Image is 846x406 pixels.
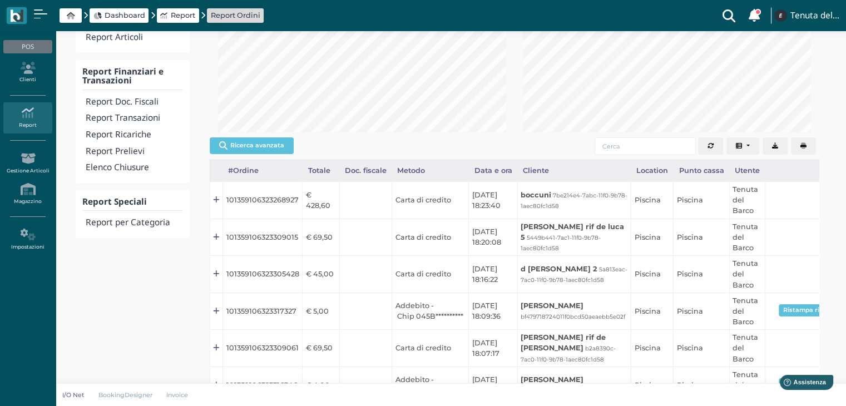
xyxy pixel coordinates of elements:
[521,191,551,199] b: boccuni
[210,137,294,154] button: Ricerca avanzata
[521,375,583,384] b: [PERSON_NAME]
[392,182,469,219] td: Carta di credito
[86,163,182,172] h4: Elenco Chiusure
[729,219,765,256] td: Tenuta del Barco
[521,313,625,320] small: bf479718724011f0bcd50aeaebb5e02f
[86,147,182,156] h4: Report Prelievi
[223,256,303,293] td: 101359106323305428
[773,2,839,29] a: ... Tenuta del Barco
[469,330,517,367] td: [DATE] 18:07:17
[631,182,674,219] td: Piscina
[521,266,627,284] small: 5a813eac-7ac0-11f0-9b78-1aec80fc1d58
[595,137,696,155] input: Cerca
[171,10,195,21] span: Report
[763,137,788,155] button: Export
[303,293,339,330] td: € 5,00
[223,293,303,330] td: 101359106323317327
[86,218,182,227] h4: Report per Categoria
[3,57,52,88] a: Clienti
[631,160,674,181] div: Location
[521,192,627,210] small: 7be214e4-7abc-11f0-9b78-1aec80fc1d58
[223,160,303,181] div: #Ordine
[469,367,517,404] td: [DATE] 17:45:03
[774,9,786,22] img: ...
[469,182,517,219] td: [DATE] 18:23:40
[392,219,469,256] td: Carta di credito
[82,196,147,207] b: Report Speciali
[3,40,52,53] div: POS
[631,293,674,330] td: Piscina
[223,367,303,404] td: 101359106323316346
[93,10,145,21] a: Dashboard
[86,97,182,107] h4: Report Doc. Fiscali
[631,256,674,293] td: Piscina
[698,137,723,155] button: Aggiorna
[521,345,616,363] small: b2a8390c-7ac0-11f0-9b78-1aec80fc1d58
[303,160,339,181] div: Totale
[303,367,339,404] td: € 4,00
[674,219,729,256] td: Piscina
[521,333,606,352] b: [PERSON_NAME] rif de [PERSON_NAME]
[62,390,85,399] p: I/O Net
[729,182,765,219] td: Tenuta del Barco
[10,9,23,22] img: logo
[3,148,52,179] a: Gestione Articoli
[223,182,303,219] td: 101359106323268927
[729,293,765,330] td: Tenuta del Barco
[223,330,303,367] td: 101359106323309061
[631,219,674,256] td: Piscina
[521,265,597,273] b: d [PERSON_NAME] 2
[211,10,260,21] a: Report Ordini
[82,66,164,87] b: Report Finanziari e Transazioni
[339,160,392,181] div: Doc. fiscale
[3,179,52,209] a: Magazzino
[726,137,763,155] div: Colonne
[303,182,339,219] td: € 428,60
[160,390,196,399] a: Invoice
[303,219,339,256] td: € 69,50
[517,160,631,181] div: Cliente
[469,160,517,181] div: Data e ora
[674,160,729,181] div: Punto cassa
[779,304,844,316] button: Ristampa ricevuta
[160,10,195,21] a: Report
[303,330,339,367] td: € 69,50
[223,219,303,256] td: 101359106323309015
[674,182,729,219] td: Piscina
[105,10,145,21] span: Dashboard
[86,130,182,140] h4: Report Ricariche
[33,9,73,17] span: Assistenza
[767,372,837,397] iframe: Help widget launcher
[86,113,182,123] h4: Report Transazioni
[3,224,52,255] a: Impostazioni
[86,33,182,42] h4: Report Articoli
[3,102,52,133] a: Report
[674,330,729,367] td: Piscina
[729,160,765,181] div: Utente
[631,367,674,404] td: Piscina
[726,137,760,155] button: Columns
[469,293,517,330] td: [DATE] 18:09:36
[392,330,469,367] td: Carta di credito
[521,301,583,310] b: [PERSON_NAME]
[392,160,469,181] div: Metodo
[729,367,765,404] td: Tenuta del Barco
[729,330,765,367] td: Tenuta del Barco
[469,256,517,293] td: [DATE] 18:16:22
[91,390,160,399] a: BookingDesigner
[674,293,729,330] td: Piscina
[790,11,839,21] h4: Tenuta del Barco
[631,330,674,367] td: Piscina
[674,367,729,404] td: Piscina
[521,222,624,241] b: [PERSON_NAME] rif de luca 5
[521,234,601,252] small: 5449b441-7ac1-11f0-9b78-1aec80fc1d58
[303,256,339,293] td: € 45,00
[674,256,729,293] td: Piscina
[469,219,517,256] td: [DATE] 18:20:08
[729,256,765,293] td: Tenuta del Barco
[392,256,469,293] td: Carta di credito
